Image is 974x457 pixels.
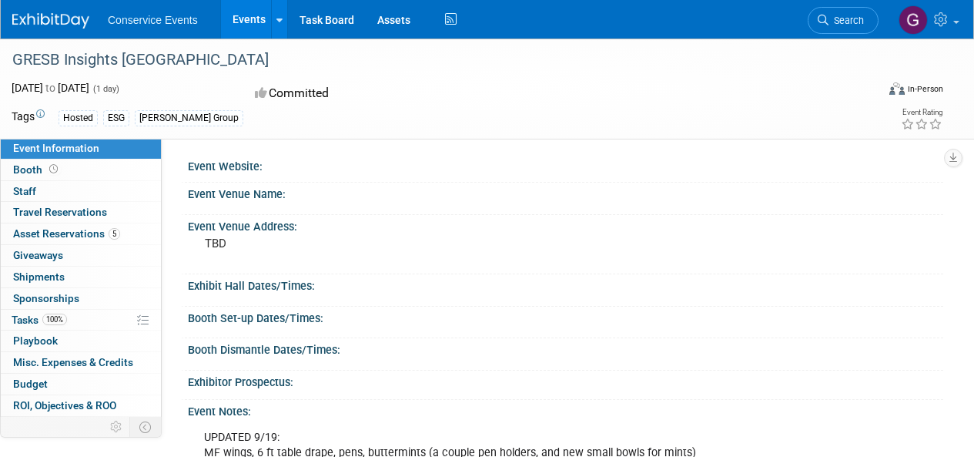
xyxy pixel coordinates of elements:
img: Gayle Reese [899,5,928,35]
div: Event Venue Address: [188,215,943,234]
a: Search [808,7,879,34]
span: (1 day) [92,84,119,94]
a: Event Information [1,138,161,159]
a: Staff [1,181,161,202]
div: Hosted [59,110,98,126]
a: Giveaways [1,245,161,266]
div: ESG [103,110,129,126]
td: Toggle Event Tabs [130,417,162,437]
span: Booth [13,163,61,176]
a: Misc. Expenses & Credits [1,352,161,373]
span: Conservice Events [108,14,198,26]
span: Event Information [13,142,99,154]
div: Booth Dismantle Dates/Times: [188,338,943,358]
div: Committed [250,80,545,107]
td: Tags [12,109,45,126]
span: Booth not reserved yet [46,163,61,175]
span: Tasks [12,314,67,326]
div: Event Venue Name: [188,183,943,202]
span: to [43,82,58,94]
span: Misc. Expenses & Credits [13,356,133,368]
div: Event Website: [188,155,943,174]
a: Tasks100% [1,310,161,331]
a: Shipments [1,267,161,287]
div: Exhibitor Prospectus: [188,371,943,390]
span: Playbook [13,334,58,347]
div: In-Person [907,83,943,95]
a: ROI, Objectives & ROO [1,395,161,416]
div: Event Format [807,80,943,103]
td: Personalize Event Tab Strip [103,417,130,437]
span: ROI, Objectives & ROO [13,399,116,412]
span: Giveaways [13,249,63,261]
span: Sponsorships [13,292,79,304]
span: Asset Reservations [13,227,120,240]
div: Booth Set-up Dates/Times: [188,307,943,326]
span: Search [828,15,864,26]
span: Staff [13,185,36,197]
div: Event Rating [901,109,942,116]
a: Booth [1,160,161,180]
span: 5 [109,228,120,240]
div: GRESB Insights [GEOGRAPHIC_DATA] [7,46,864,74]
span: 100% [42,314,67,325]
span: Budget [13,378,48,390]
img: Format-Inperson.png [889,82,905,95]
pre: TBD [205,237,486,250]
a: Asset Reservations5 [1,223,161,244]
span: Travel Reservations [13,206,107,218]
span: Shipments [13,271,65,283]
a: Sponsorships [1,288,161,309]
a: Travel Reservations [1,202,161,223]
a: Budget [1,374,161,395]
div: Event Notes: [188,400,943,419]
a: Playbook [1,331,161,351]
span: [DATE] [DATE] [12,82,89,94]
div: [PERSON_NAME] Group [135,110,243,126]
div: Exhibit Hall Dates/Times: [188,274,943,294]
img: ExhibitDay [12,13,89,29]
